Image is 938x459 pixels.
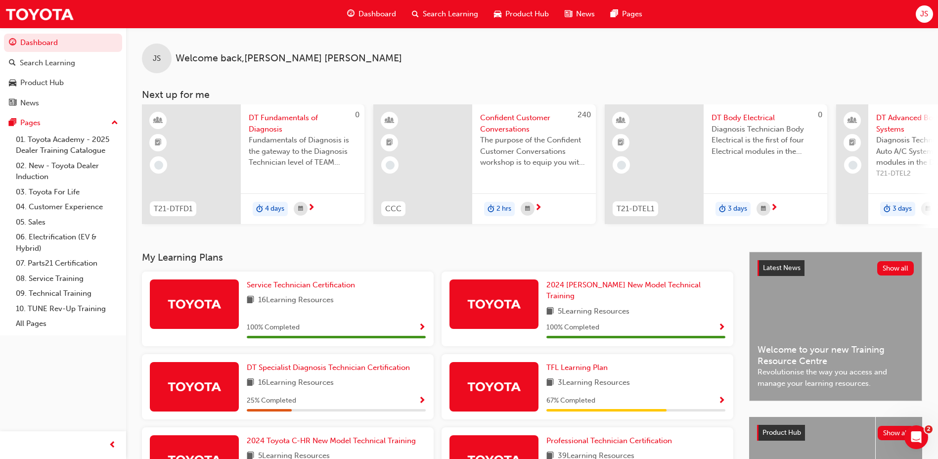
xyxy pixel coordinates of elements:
a: Search Learning [4,54,122,72]
a: 2024 Toyota C-HR New Model Technical Training [247,435,420,447]
div: Pages [20,117,41,129]
span: duration-icon [884,203,891,216]
div: News [20,97,39,109]
span: Show Progress [418,397,426,406]
span: guage-icon [9,39,16,47]
span: news-icon [565,8,572,20]
span: TFL Learning Plan [546,363,608,372]
span: T21-DTEL1 [617,203,654,215]
span: 25 % Completed [247,395,296,407]
span: Service Technician Certification [247,280,355,289]
span: search-icon [9,59,16,68]
span: Dashboard [358,8,396,20]
span: search-icon [412,8,419,20]
span: book-icon [247,377,254,389]
button: Show Progress [418,395,426,407]
span: learningResourceType_INSTRUCTOR_LED-icon [155,114,162,127]
span: DT Specialist Diagnosis Technician Certification [247,363,410,372]
div: Product Hub [20,77,64,89]
span: Show Progress [718,323,725,332]
a: guage-iconDashboard [339,4,404,24]
div: Search Learning [20,57,75,69]
button: DashboardSearch LearningProduct HubNews [4,32,122,114]
span: Search Learning [423,8,478,20]
img: Trak [467,295,521,313]
span: DT Fundamentals of Diagnosis [249,112,357,135]
span: Product Hub [762,428,801,437]
span: learningResourceType_INSTRUCTOR_LED-icon [386,114,393,127]
span: T21-DTFD1 [154,203,192,215]
a: 08. Service Training [12,271,122,286]
span: DT Body Electrical [712,112,819,124]
button: Show Progress [718,395,725,407]
span: next-icon [308,204,315,213]
a: TFL Learning Plan [546,362,612,373]
span: booktick-icon [155,137,162,149]
span: Show Progress [718,397,725,406]
span: learningRecordVerb_NONE-icon [154,161,163,170]
span: book-icon [546,306,554,318]
a: 02. New - Toyota Dealer Induction [12,158,122,184]
button: Pages [4,114,122,132]
span: duration-icon [256,203,263,216]
a: Dashboard [4,34,122,52]
a: 10. TUNE Rev-Up Training [12,301,122,317]
span: pages-icon [9,119,16,128]
a: Latest NewsShow allWelcome to your new Training Resource CentreRevolutionise the way you access a... [749,252,922,401]
span: booktick-icon [386,137,393,149]
span: 2024 [PERSON_NAME] New Model Technical Training [546,280,701,301]
button: Show Progress [418,321,426,334]
span: 0 [355,110,359,119]
span: car-icon [494,8,501,20]
span: learningRecordVerb_NONE-icon [386,161,395,170]
span: learningRecordVerb_NONE-icon [849,161,857,170]
span: JS [920,8,928,20]
span: Professional Technician Certification [546,436,672,445]
span: Diagnosis Technician Body Electrical is the first of four Electrical modules in the Diagnosis Tec... [712,124,819,157]
span: 4 days [265,203,284,215]
span: News [576,8,595,20]
span: next-icon [770,204,778,213]
a: 0T21-DTEL1DT Body ElectricalDiagnosis Technician Body Electrical is the first of four Electrical ... [605,104,827,224]
a: 09. Technical Training [12,286,122,301]
span: CCC [385,203,402,215]
a: news-iconNews [557,4,603,24]
span: guage-icon [347,8,355,20]
span: people-icon [849,114,856,127]
span: 100 % Completed [247,322,300,333]
img: Trak [467,378,521,395]
span: Confident Customer Conversations [480,112,588,135]
span: duration-icon [488,203,494,216]
span: Welcome back , [PERSON_NAME] [PERSON_NAME] [176,53,402,64]
a: Latest NewsShow all [758,260,914,276]
a: 2024 [PERSON_NAME] New Model Technical Training [546,279,725,302]
a: 04. Customer Experience [12,199,122,215]
span: calendar-icon [926,203,931,215]
span: 3 Learning Resources [558,377,630,389]
a: 240CCCConfident Customer ConversationsThe purpose of the Confident Customer Conversations worksho... [373,104,596,224]
a: 03. Toyota For Life [12,184,122,200]
span: JS [153,53,161,64]
a: All Pages [12,316,122,331]
span: The purpose of the Confident Customer Conversations workshop is to equip you with tools to commun... [480,135,588,168]
span: booktick-icon [849,137,856,149]
span: booktick-icon [618,137,625,149]
a: car-iconProduct Hub [486,4,557,24]
a: Service Technician Certification [247,279,359,291]
span: Welcome to your new Training Resource Centre [758,344,914,367]
span: up-icon [111,117,118,130]
button: Show all [878,426,915,440]
span: Revolutionise the way you access and manage your learning resources. [758,367,914,389]
a: 05. Sales [12,215,122,230]
a: Professional Technician Certification [546,435,676,447]
span: book-icon [546,377,554,389]
button: Show all [877,261,914,275]
span: 3 days [728,203,747,215]
a: 0T21-DTFD1DT Fundamentals of DiagnosisFundamentals of Diagnosis is the gateway to the Diagnosis T... [142,104,364,224]
span: 5 Learning Resources [558,306,629,318]
button: JS [916,5,933,23]
span: learningResourceType_INSTRUCTOR_LED-icon [618,114,625,127]
span: pages-icon [611,8,618,20]
span: 240 [578,110,591,119]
